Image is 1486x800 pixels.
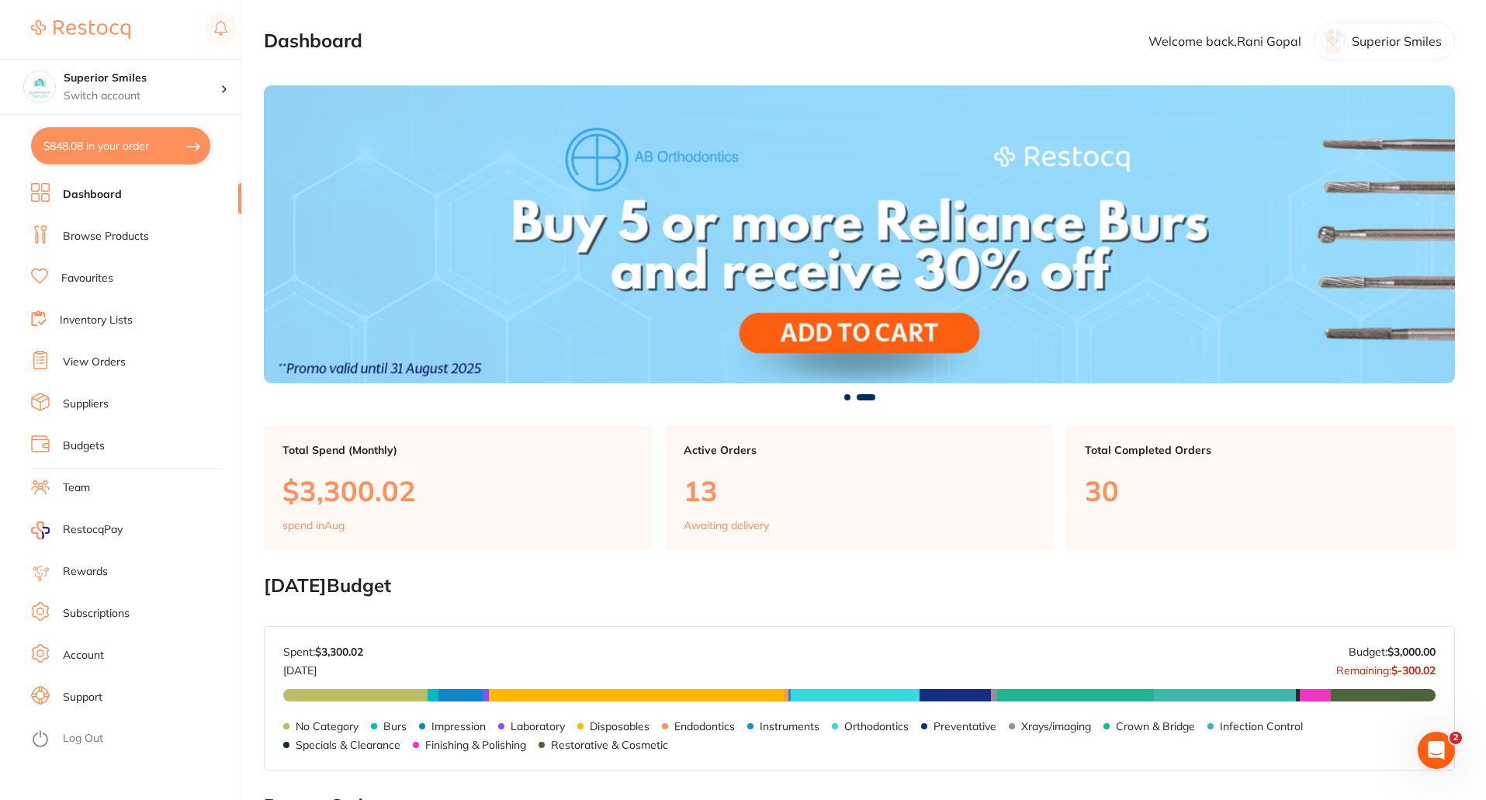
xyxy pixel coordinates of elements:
a: Dashboard [63,187,122,203]
p: Xrays/imaging [1021,720,1091,732]
a: Active Orders13Awaiting delivery [665,425,1054,551]
p: Spent: [283,646,363,658]
img: RestocqPay [31,521,50,539]
a: RestocqPay [31,521,123,539]
p: spend in Aug [282,519,345,532]
a: Browse Products [63,229,149,244]
strong: $3,000.00 [1387,645,1436,659]
a: Rewards [63,564,108,580]
p: Infection Control [1220,720,1303,732]
h4: Superior Smiles [64,71,220,86]
span: 2 [1450,732,1462,744]
p: Total Completed Orders [1085,444,1436,456]
a: Suppliers [63,397,109,412]
iframe: Intercom live chat [1418,732,1455,769]
p: Burs [383,720,407,732]
img: Dashboard [264,85,1455,383]
p: 13 [684,475,1035,507]
a: Log Out [63,731,103,746]
img: Restocq Logo [31,20,130,39]
a: Restocq Logo [31,12,130,47]
p: Remaining: [1336,658,1436,677]
p: $3,300.02 [282,475,634,507]
h2: Dashboard [264,30,362,52]
p: [DATE] [283,658,363,677]
strong: $-300.02 [1391,663,1436,677]
p: Instruments [760,720,819,732]
a: Team [63,480,90,496]
img: Superior Smiles [24,71,55,102]
p: No Category [296,720,359,732]
p: Preventative [934,720,996,732]
a: Favourites [61,271,113,286]
a: Budgets [63,438,105,454]
a: View Orders [63,355,126,370]
p: Finishing & Polishing [425,739,526,751]
button: Log Out [31,727,237,752]
p: Laboratory [511,720,565,732]
p: Active Orders [684,444,1035,456]
p: Crown & Bridge [1116,720,1195,732]
p: Disposables [590,720,649,732]
p: 30 [1085,475,1436,507]
p: Superior Smiles [1352,34,1442,48]
p: Welcome back, Rani Gopal [1148,34,1301,48]
p: Budget: [1349,646,1436,658]
a: Total Spend (Monthly)$3,300.02spend inAug [264,425,653,551]
p: Awaiting delivery [684,519,769,532]
p: Specials & Clearance [296,739,400,751]
p: Orthodontics [844,720,909,732]
p: Switch account [64,88,220,104]
a: Subscriptions [63,606,130,622]
p: Total Spend (Monthly) [282,444,634,456]
h2: [DATE] Budget [264,575,1455,597]
a: Inventory Lists [60,313,133,328]
button: $848.08 in your order [31,127,210,165]
strong: $3,300.02 [315,645,363,659]
a: Total Completed Orders30 [1066,425,1455,551]
p: Endodontics [674,720,735,732]
p: Restorative & Cosmetic [551,739,668,751]
a: Support [63,690,102,705]
a: Account [63,648,104,663]
span: RestocqPay [63,522,123,538]
p: Impression [431,720,486,732]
